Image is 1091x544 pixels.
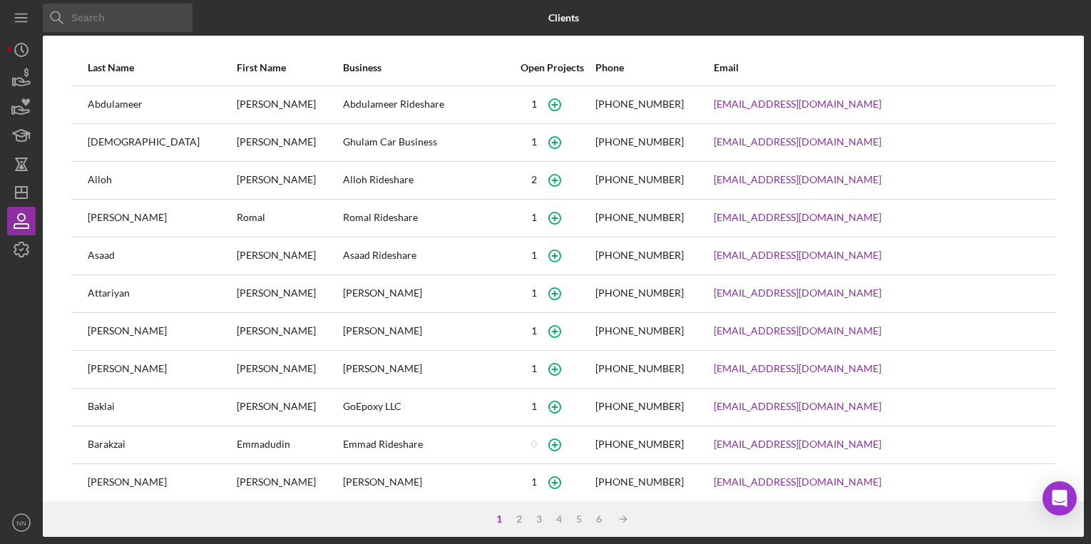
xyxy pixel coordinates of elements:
[43,4,193,32] input: Search
[714,476,881,488] a: [EMAIL_ADDRESS][DOMAIN_NAME]
[531,325,537,337] div: 1
[589,513,609,525] div: 6
[343,351,508,387] div: [PERSON_NAME]
[88,238,235,274] div: Asaad
[531,287,537,299] div: 1
[714,438,881,450] a: [EMAIL_ADDRESS][DOMAIN_NAME]
[88,351,235,387] div: [PERSON_NAME]
[237,200,342,236] div: Romal
[595,325,684,337] div: [PHONE_NUMBER]
[531,212,537,223] div: 1
[714,212,881,223] a: [EMAIL_ADDRESS][DOMAIN_NAME]
[88,125,235,160] div: [DEMOGRAPHIC_DATA]
[531,438,537,450] div: 0
[1043,481,1077,515] div: Open Intercom Messenger
[237,62,342,73] div: First Name
[343,200,508,236] div: Romal Rideshare
[88,163,235,198] div: Alloh
[88,427,235,463] div: Barakzai
[569,513,589,525] div: 5
[714,174,881,185] a: [EMAIL_ADDRESS][DOMAIN_NAME]
[237,125,342,160] div: [PERSON_NAME]
[88,200,235,236] div: [PERSON_NAME]
[531,476,537,488] div: 1
[595,401,684,412] div: [PHONE_NUMBER]
[529,513,549,525] div: 3
[595,212,684,223] div: [PHONE_NUMBER]
[595,98,684,110] div: [PHONE_NUMBER]
[714,250,881,261] a: [EMAIL_ADDRESS][DOMAIN_NAME]
[343,163,508,198] div: Alloh Rideshare
[595,174,684,185] div: [PHONE_NUMBER]
[714,325,881,337] a: [EMAIL_ADDRESS][DOMAIN_NAME]
[237,389,342,425] div: [PERSON_NAME]
[489,513,509,525] div: 1
[343,276,508,312] div: [PERSON_NAME]
[88,314,235,349] div: [PERSON_NAME]
[237,238,342,274] div: [PERSON_NAME]
[595,62,712,73] div: Phone
[237,351,342,387] div: [PERSON_NAME]
[237,427,342,463] div: Emmadudin
[531,136,537,148] div: 1
[509,513,529,525] div: 2
[714,363,881,374] a: [EMAIL_ADDRESS][DOMAIN_NAME]
[343,465,508,501] div: [PERSON_NAME]
[237,314,342,349] div: [PERSON_NAME]
[237,276,342,312] div: [PERSON_NAME]
[510,62,594,73] div: Open Projects
[343,87,508,123] div: Abdulameer Rideshare
[237,163,342,198] div: [PERSON_NAME]
[595,250,684,261] div: [PHONE_NUMBER]
[714,287,881,299] a: [EMAIL_ADDRESS][DOMAIN_NAME]
[343,62,508,73] div: Business
[343,427,508,463] div: Emmad Rideshare
[343,125,508,160] div: Ghulam Car Business
[714,98,881,110] a: [EMAIL_ADDRESS][DOMAIN_NAME]
[531,401,537,412] div: 1
[88,389,235,425] div: Baklai
[343,389,508,425] div: GoEpoxy LLC
[714,136,881,148] a: [EMAIL_ADDRESS][DOMAIN_NAME]
[16,519,26,527] text: NN
[531,174,537,185] div: 2
[88,62,235,73] div: Last Name
[595,136,684,148] div: [PHONE_NUMBER]
[237,465,342,501] div: [PERSON_NAME]
[714,62,1039,73] div: Email
[343,314,508,349] div: [PERSON_NAME]
[88,465,235,501] div: [PERSON_NAME]
[548,12,579,24] b: Clients
[595,287,684,299] div: [PHONE_NUMBER]
[7,508,36,537] button: NN
[595,438,684,450] div: [PHONE_NUMBER]
[714,401,881,412] a: [EMAIL_ADDRESS][DOMAIN_NAME]
[531,363,537,374] div: 1
[531,250,537,261] div: 1
[88,276,235,312] div: Attariyan
[595,476,684,488] div: [PHONE_NUMBER]
[531,98,537,110] div: 1
[237,87,342,123] div: [PERSON_NAME]
[595,363,684,374] div: [PHONE_NUMBER]
[88,87,235,123] div: Abdulameer
[549,513,569,525] div: 4
[343,238,508,274] div: Asaad Rideshare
